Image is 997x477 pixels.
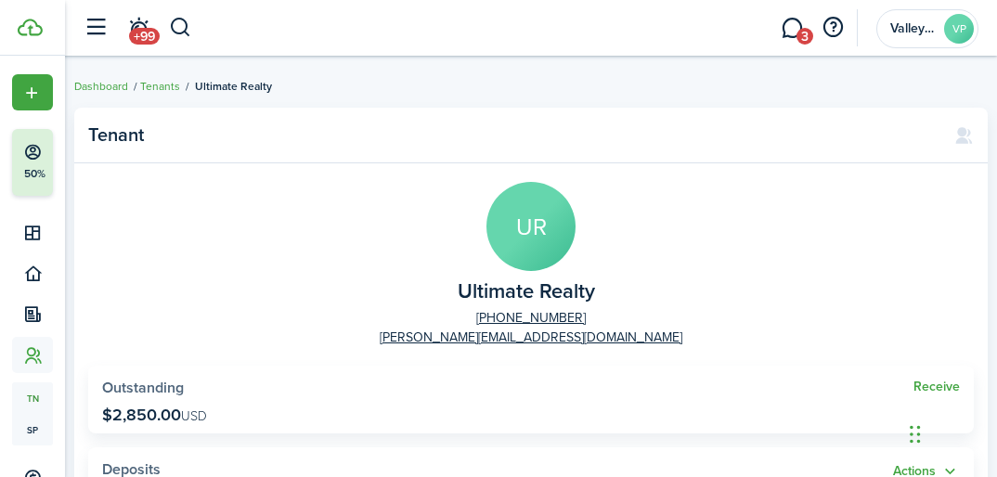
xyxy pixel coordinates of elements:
span: 3 [796,28,813,45]
span: Valley Park Properties [890,22,937,35]
span: USD [181,406,207,426]
avatar-text: UR [486,182,576,271]
span: +99 [129,28,160,45]
button: 50% [12,129,166,196]
span: Ultimate Realty [195,78,272,95]
button: Open resource center [817,12,848,44]
panel-main-title: Tenant [88,124,936,146]
button: Open sidebar [78,10,113,45]
p: 50% [23,166,46,182]
span: Outstanding [102,377,184,398]
avatar-text: VP [944,14,974,44]
p: $2,850.00 [102,406,207,424]
a: sp [12,414,53,445]
button: Open menu [12,74,53,110]
a: [PERSON_NAME][EMAIL_ADDRESS][DOMAIN_NAME] [380,328,682,347]
button: Search [169,12,192,44]
span: Ultimate Realty [458,280,595,303]
img: TenantCloud [18,19,43,36]
div: Drag [910,406,921,462]
a: Receive [913,380,960,394]
a: Messaging [774,5,809,52]
a: tn [12,382,53,414]
a: Dashboard [74,78,128,95]
a: [PHONE_NUMBER] [476,308,586,328]
iframe: Chat Widget [904,388,997,477]
a: Notifications [121,5,156,52]
a: Tenants [140,78,180,95]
